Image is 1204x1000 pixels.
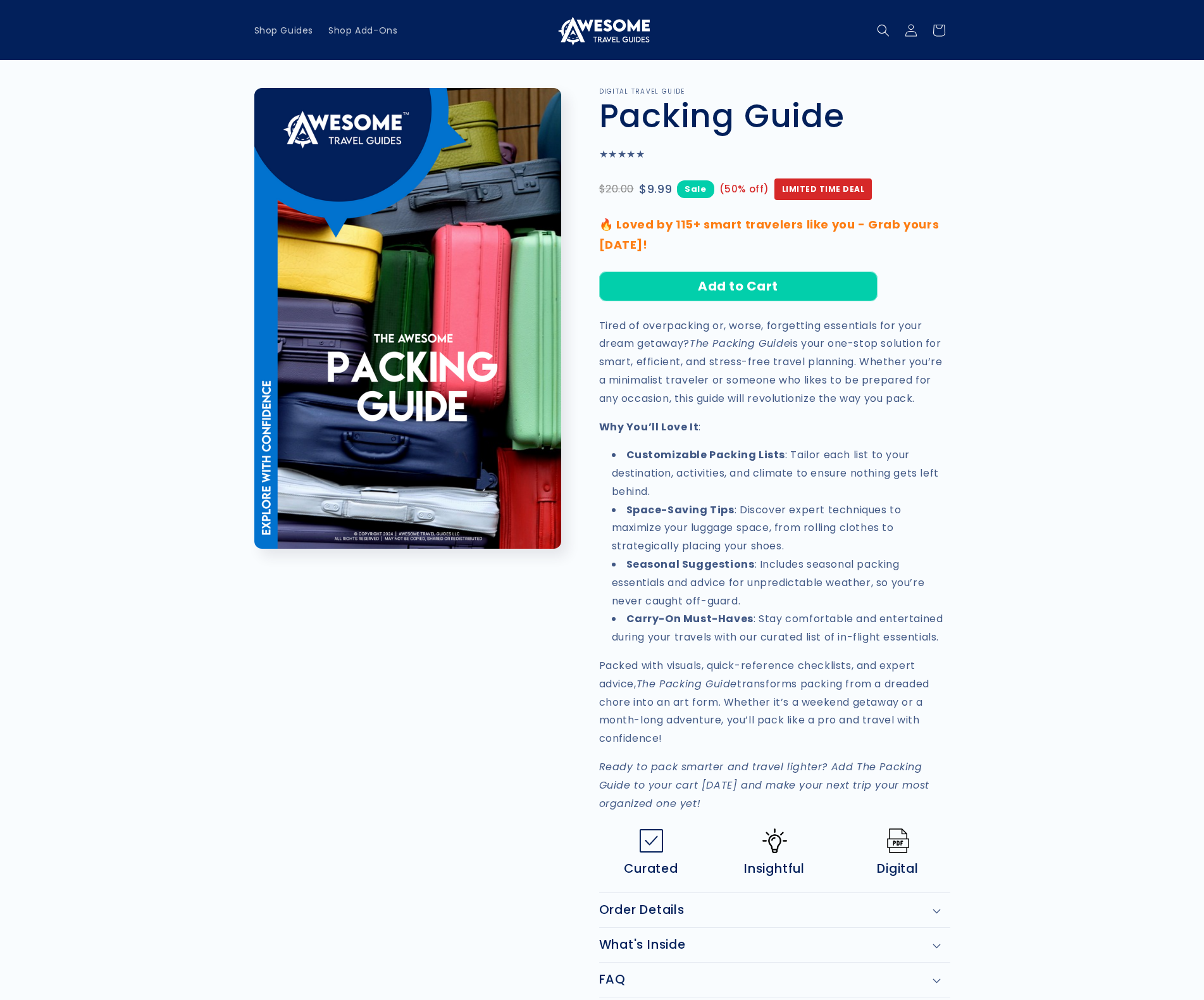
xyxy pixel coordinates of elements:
[744,861,805,877] span: Insightful
[254,88,568,556] media-gallery: Gallery Viewer
[624,861,678,877] span: Curated
[762,828,787,853] img: Idea-icon.png
[599,928,950,962] summary: What's Inside
[254,25,314,36] span: Shop Guides
[677,180,714,197] span: Sale
[636,677,737,691] em: The Packing Guide
[869,16,897,44] summary: Search
[599,418,950,437] p: :
[612,501,950,556] li: : Discover expert techniques to maximize your luggage space, from rolling clothes to strategicall...
[639,179,672,199] span: $9.99
[719,180,769,197] span: (50% off)
[626,557,755,572] strong: Seasonal Suggestions
[612,446,950,501] li: : Tailor each list to your destination, activities, and climate to ensure nothing gets left behind.
[599,937,686,953] h2: What's Inside
[774,178,872,200] span: Limited Time Deal
[599,272,878,301] button: Add to Cart
[599,759,929,811] em: Ready to pack smarter and travel lighter? Add The Packing Guide to your cart [DATE] and make your...
[550,10,654,50] a: Awesome Travel Guides
[612,610,950,647] li: : Stay comfortable and entertained during your travels with our curated list of in-flight essenti...
[599,972,626,987] h2: FAQ
[626,503,735,517] strong: Space-Saving Tips
[599,657,950,748] p: Packed with visuals, quick-reference checklists, and expert advice, transforms packing from a dre...
[599,893,950,927] summary: Order Details
[599,180,635,199] span: $20.00
[599,96,950,136] h1: Packing Guide
[612,556,950,610] li: : Includes seasonal packing essentials and advice for unpredictable weather, so you’re never caug...
[599,903,685,918] h2: Order Details
[599,420,699,434] strong: Why You’ll Love It
[599,215,950,256] p: 🔥 Loved by 115+ smart travelers like you - Grab yours [DATE]!
[626,611,754,626] strong: Carry-On Must-Haves
[599,963,950,997] summary: FAQ
[626,447,786,462] strong: Customizable Packing Lists
[555,15,650,46] img: Awesome Travel Guides
[328,25,397,36] span: Shop Add-Ons
[247,17,321,44] a: Shop Guides
[877,861,918,877] span: Digital
[886,828,910,853] img: Pdf.png
[690,336,790,351] em: The Packing Guide
[599,146,950,164] p: ★★★★★
[321,17,405,44] a: Shop Add-Ons
[599,317,950,408] p: Tired of overpacking or, worse, forgetting essentials for your dream getaway? is your one-stop so...
[599,88,950,96] p: DIGITAL TRAVEL GUIDE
